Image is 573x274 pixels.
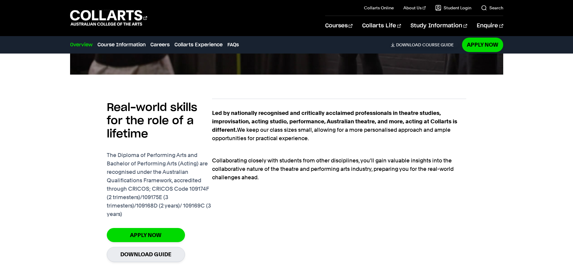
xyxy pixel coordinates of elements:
[477,16,503,36] a: Enquire
[107,101,212,141] h2: Real-world skills for the role of a lifetime
[462,38,503,52] a: Apply Now
[227,41,239,48] a: FAQs
[107,247,185,262] a: Download Guide
[97,41,146,48] a: Course Information
[150,41,170,48] a: Careers
[362,16,401,36] a: Collarts Life
[70,41,93,48] a: Overview
[411,16,467,36] a: Study Information
[396,42,421,48] span: Download
[107,228,185,242] a: Apply Now
[107,151,212,218] p: The Diploma of Performing Arts and Bachelor of Performing Arts (Acting) are recognised under the ...
[391,42,458,48] a: DownloadCourse Guide
[403,5,426,11] a: About Us
[212,110,457,133] strong: Led by nationally recognised and critically acclaimed professionals in theatre studies, improvisa...
[364,5,394,11] a: Collarts Online
[435,5,471,11] a: Student Login
[325,16,353,36] a: Courses
[481,5,503,11] a: Search
[174,41,223,48] a: Collarts Experience
[70,9,147,26] div: Go to homepage
[212,109,466,143] p: We keep our class sizes small, allowing for a more personalised approach and ample opportunities ...
[212,148,466,182] p: Collaborating closely with students from other disciplines, you'll gain valuable insights into th...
